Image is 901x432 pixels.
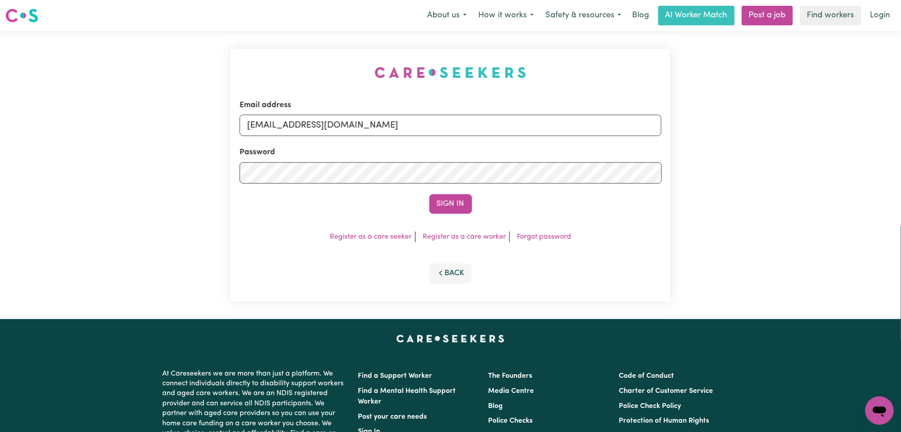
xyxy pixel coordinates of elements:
label: Password [240,147,275,158]
a: Careseekers logo [5,5,38,26]
button: Safety & resources [540,6,627,25]
button: Back [429,264,472,283]
a: Careseekers home page [396,335,505,342]
a: Code of Conduct [619,372,674,380]
a: Blog [489,403,503,410]
a: Protection of Human Rights [619,417,709,424]
a: Police Checks [489,417,533,424]
label: Email address [240,100,291,111]
iframe: Button to launch messaging window [865,396,894,425]
input: Email address [240,115,662,136]
a: Find a Mental Health Support Worker [358,388,456,405]
a: Find a Support Worker [358,372,432,380]
a: AI Worker Match [658,6,735,25]
button: About us [421,6,473,25]
a: Register as a care worker [423,233,506,240]
a: Post a job [742,6,793,25]
button: How it works [473,6,540,25]
a: Login [865,6,896,25]
a: Post your care needs [358,413,427,420]
a: Charter of Customer Service [619,388,713,395]
a: Register as a care seeker [330,233,412,240]
img: Careseekers logo [5,8,38,24]
button: Sign In [429,194,472,214]
a: Blog [627,6,655,25]
a: Media Centre [489,388,534,395]
a: Forgot password [517,233,571,240]
a: Police Check Policy [619,403,681,410]
a: The Founders [489,372,533,380]
a: Find workers [800,6,861,25]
